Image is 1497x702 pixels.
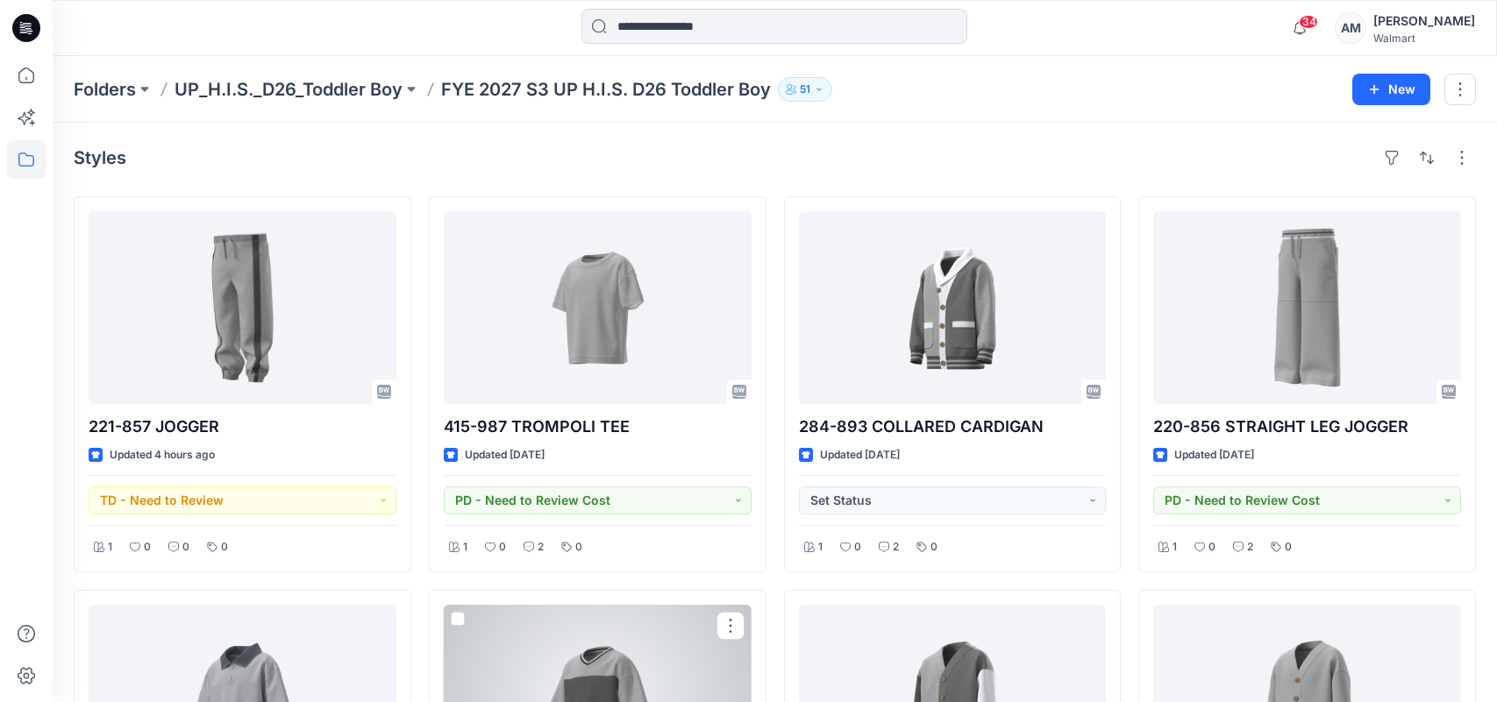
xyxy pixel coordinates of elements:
p: 0 [182,538,189,557]
p: 0 [1208,538,1215,557]
p: 220-856 STRAIGHT LEG JOGGER [1153,415,1461,439]
p: Updated [DATE] [1174,446,1254,464]
a: UP_H.I.S._D26_Toddler Boy [175,77,403,102]
div: [PERSON_NAME] [1373,11,1475,32]
p: 2 [1247,538,1253,557]
p: 1 [818,538,823,557]
p: 0 [499,538,506,557]
button: 51 [778,77,832,102]
p: 221-857 JOGGER [89,415,396,439]
p: Updated [DATE] [820,446,900,464]
a: 221-857 JOGGER [89,211,396,404]
h4: Styles [74,147,126,168]
a: 415-987 TROMPOLI TEE [444,211,752,404]
p: 2 [538,538,544,557]
p: Updated [DATE] [465,446,545,464]
a: 284-893 COLLARED CARDIGAN [799,211,1107,404]
p: 1 [108,538,112,557]
p: 415-987 TROMPOLI TEE [444,415,752,439]
a: Folders [74,77,136,102]
span: 34 [1299,15,1318,29]
p: 51 [800,80,810,99]
p: 0 [930,538,937,557]
p: 0 [144,538,151,557]
p: 0 [575,538,582,557]
p: 1 [463,538,467,557]
p: 284-893 COLLARED CARDIGAN [799,415,1107,439]
p: 2 [893,538,899,557]
p: 0 [221,538,228,557]
a: 220-856 STRAIGHT LEG JOGGER [1153,211,1461,404]
p: 1 [1173,538,1177,557]
div: Walmart [1373,32,1475,45]
div: AM [1335,12,1366,44]
p: Updated 4 hours ago [110,446,215,464]
p: FYE 2027 S3 UP H.I.S. D26 Toddler Boy [441,77,771,102]
p: 0 [1285,538,1292,557]
p: 0 [854,538,861,557]
button: New [1352,74,1430,105]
